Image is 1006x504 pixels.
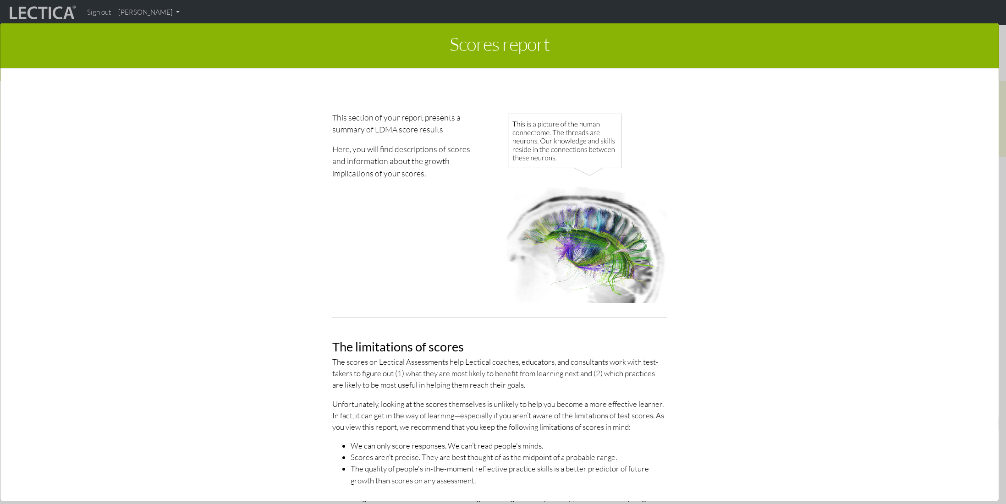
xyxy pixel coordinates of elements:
li: We can only score responses. We can’t read people's minds. [351,440,667,451]
p: This section of your report presents a summary of LDMA score results [332,111,478,136]
li: The quality of people's in-the-moment reflective practice skills is a better predictor of future ... [351,463,667,486]
li: Scores aren’t precise. They are best thought of as the midpoint of a probable range. [351,451,667,463]
p: Here, you will find descriptions of scores and information about the growth implications of your ... [332,143,478,179]
h2: The limitations of scores [332,340,667,354]
p: The scores on Lectical Assessments help Lectical coaches, educators, and consultants work with te... [332,356,667,391]
p: Unfortunately, looking at the scores themselves is unlikely to help you become a more effective l... [332,398,667,433]
h1: Scores report [7,30,992,61]
img: Human connectome [506,111,667,303]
